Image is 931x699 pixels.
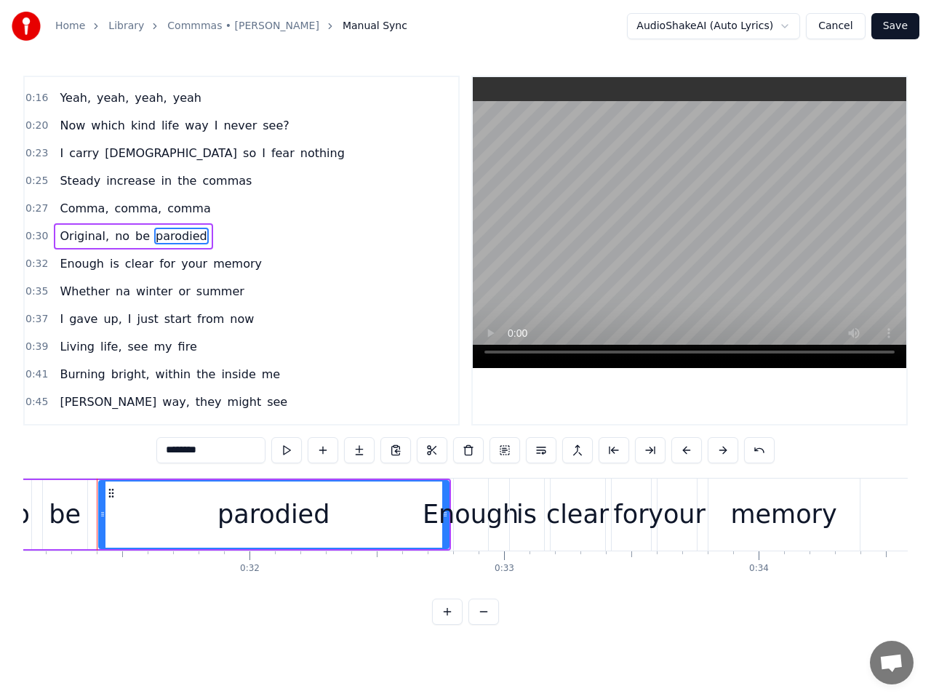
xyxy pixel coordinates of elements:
span: memory [212,255,263,272]
div: your [648,495,706,534]
span: life [160,117,180,134]
button: Cancel [806,13,865,39]
span: winter [135,283,174,300]
span: yeah, [133,89,168,106]
span: in [160,172,174,189]
span: see [265,394,289,410]
span: parodied [154,228,209,244]
span: life, [99,338,123,355]
span: start [163,311,193,327]
span: my [153,338,174,355]
span: yeah [172,89,203,106]
span: I [127,311,133,327]
span: Burning [58,366,106,383]
span: 0:37 [25,312,48,327]
div: parodied [217,495,329,534]
span: comma [166,200,212,217]
span: nothing [299,145,346,161]
span: kind [129,117,157,134]
span: now [228,311,255,327]
span: inside [220,366,257,383]
a: Home [55,19,85,33]
span: Yeah, [58,89,92,106]
span: 0:35 [25,284,48,299]
span: your [180,255,209,272]
span: never [93,421,129,438]
span: 0:27 [25,201,48,216]
span: way, [161,394,191,410]
span: see? [261,117,291,134]
div: clear [546,495,609,534]
span: 0:30 [25,229,48,244]
span: 0:16 [25,91,48,105]
span: Manual Sync [343,19,407,33]
span: yeah, [95,89,130,106]
span: me [260,366,281,383]
span: 0:23 [25,146,48,161]
span: from [196,311,225,327]
span: within [154,366,193,383]
div: for [614,495,649,534]
span: just [136,311,160,327]
span: up, [102,311,123,327]
span: Original, [58,228,111,244]
span: [DEMOGRAPHIC_DATA] [103,145,239,161]
span: 0:47 [25,423,48,437]
span: the [195,366,217,383]
span: which [89,117,127,134]
span: or [177,283,191,300]
span: color [178,421,209,438]
div: 0:34 [749,563,769,575]
span: carry [68,145,100,161]
span: 0:41 [25,367,48,382]
a: Commmas • [PERSON_NAME] [167,19,319,33]
span: I [260,145,267,161]
a: Library [108,19,144,33]
span: 0:45 [25,395,48,410]
span: the [176,172,198,189]
span: I [58,145,65,161]
span: might [226,394,263,410]
span: clear [124,255,155,272]
span: no [113,228,131,244]
span: I [213,117,220,134]
span: be [134,228,151,244]
span: so [241,145,257,161]
span: they [194,394,223,410]
span: fire [177,338,199,355]
span: bright, [110,366,151,383]
div: Enough [423,495,519,534]
span: comma, [113,200,163,217]
span: Enough [58,255,105,272]
span: commas [201,172,253,189]
button: Save [871,13,919,39]
span: na [114,283,132,300]
span: Now [58,117,87,134]
span: increase [105,172,156,189]
img: youka [12,12,41,41]
span: know [132,421,166,438]
span: Comma, [58,200,110,217]
nav: breadcrumb [55,19,407,33]
span: I [169,421,175,438]
span: Whether [58,283,111,300]
span: fear [270,145,296,161]
div: is [516,495,537,534]
span: 0:20 [25,119,48,133]
div: be [49,495,81,534]
span: is [108,255,121,272]
div: memory [730,495,836,534]
span: gave [68,311,99,327]
span: for [158,255,177,272]
span: 0:39 [25,340,48,354]
span: I [58,311,65,327]
span: 0:32 [25,257,48,271]
span: Steady [58,172,102,189]
span: 0:25 [25,174,48,188]
div: Open chat [870,641,914,684]
span: [PERSON_NAME] [58,394,158,410]
span: They [58,421,89,438]
span: see [126,338,149,355]
span: never [222,117,258,134]
div: 0:32 [240,563,260,575]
